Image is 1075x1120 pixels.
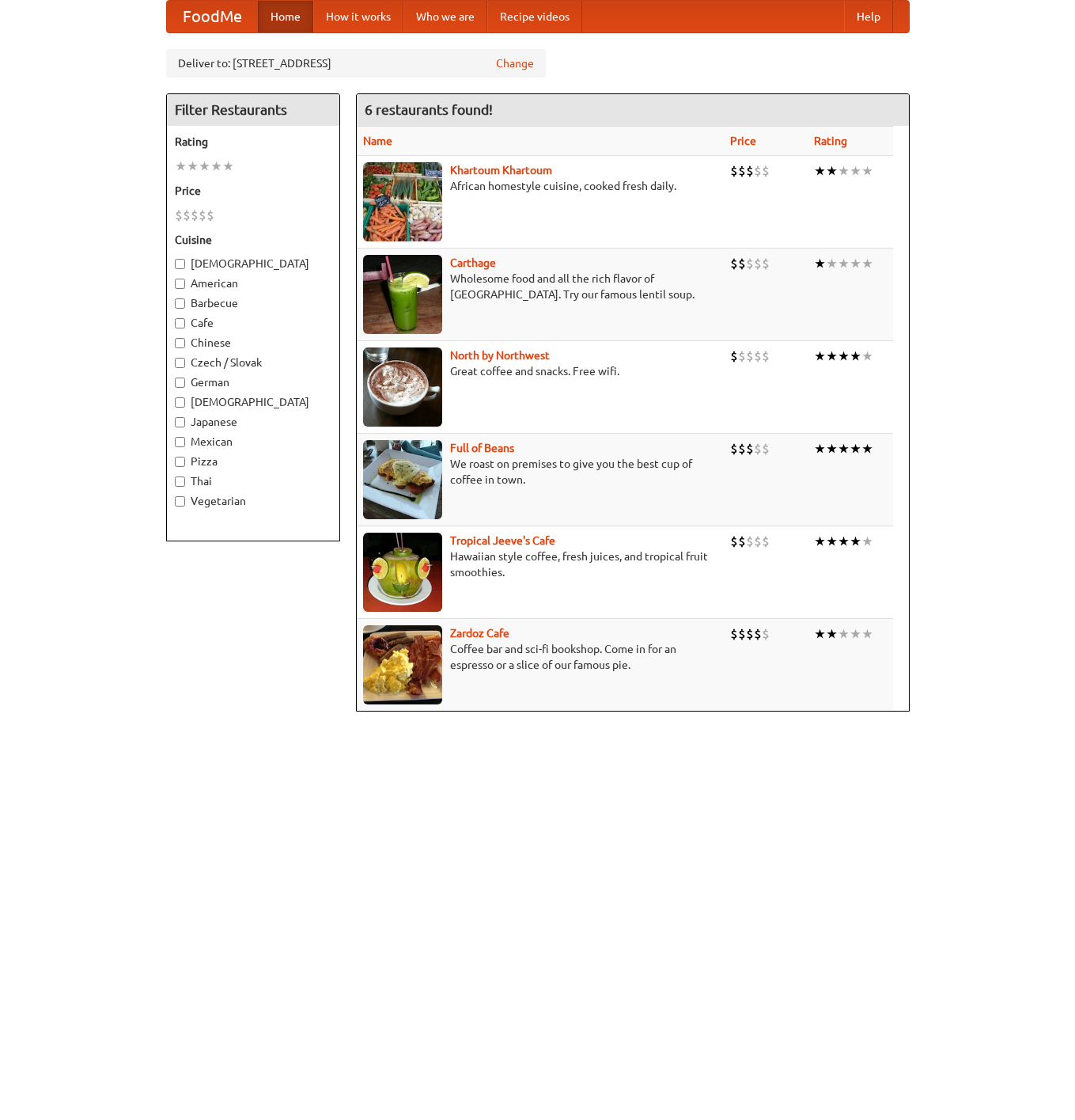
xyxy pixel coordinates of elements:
[738,440,746,457] li: $
[762,625,770,643] li: $
[838,255,850,272] li: ★
[363,456,717,488] p: We roast on premises to give you the best cup of coffee in town.
[363,363,717,379] p: Great coffee and snacks. Free wifi.
[175,279,185,289] input: American
[814,135,847,147] a: Rating
[175,298,185,309] input: Barbecue
[363,271,717,302] p: Wholesome food and all the rich flavor of [GEOGRAPHIC_DATA]. Try our famous lentil soup.
[175,232,331,248] h5: Cuisine
[496,55,534,71] a: Change
[814,162,826,180] li: ★
[746,255,754,272] li: $
[730,625,738,643] li: $
[175,158,187,175] li: ★
[175,397,185,408] input: [DEMOGRAPHIC_DATA]
[313,1,403,32] a: How it works
[450,256,496,269] a: Carthage
[222,158,234,175] li: ★
[175,134,331,150] h5: Rating
[210,158,222,175] li: ★
[363,347,442,427] img: north.jpg
[746,162,754,180] li: $
[754,255,762,272] li: $
[738,533,746,550] li: $
[450,442,514,454] a: Full of Beans
[730,255,738,272] li: $
[450,349,550,362] a: North by Northwest
[730,440,738,457] li: $
[814,255,826,272] li: ★
[861,625,873,643] li: ★
[187,158,199,175] li: ★
[730,347,738,365] li: $
[363,641,717,673] p: Coffee bar and sci-fi bookshop. Come in for an espresso or a slice of our famous pie.
[175,295,331,311] label: Barbecue
[762,255,770,272] li: $
[175,493,331,509] label: Vegetarian
[762,533,770,550] li: $
[175,476,185,487] input: Thai
[450,627,509,640] a: Zardoz Cafe
[175,183,331,199] h5: Price
[754,533,762,550] li: $
[175,358,185,368] input: Czech / Slovak
[175,454,331,469] label: Pizza
[175,275,331,291] label: American
[850,347,861,365] li: ★
[175,457,185,467] input: Pizza
[363,440,442,519] img: beans.jpg
[826,440,838,457] li: ★
[487,1,582,32] a: Recipe videos
[730,135,756,147] a: Price
[363,162,442,241] img: khartoum.jpg
[826,255,838,272] li: ★
[450,534,555,547] a: Tropical Jeeve's Cafe
[838,533,850,550] li: ★
[746,533,754,550] li: $
[838,347,850,365] li: ★
[167,1,258,32] a: FoodMe
[199,158,210,175] li: ★
[183,207,191,224] li: $
[861,440,873,457] li: ★
[814,347,826,365] li: ★
[175,473,331,489] label: Thai
[746,440,754,457] li: $
[738,347,746,365] li: $
[850,440,861,457] li: ★
[844,1,893,32] a: Help
[850,533,861,550] li: ★
[450,164,552,177] a: Khartoum Khartoum
[175,335,331,351] label: Chinese
[403,1,487,32] a: Who we are
[814,440,826,457] li: ★
[363,533,442,612] img: jeeves.jpg
[754,625,762,643] li: $
[746,625,754,643] li: $
[363,255,442,334] img: carthage.jpg
[826,347,838,365] li: ★
[363,178,717,194] p: African homestyle cuisine, cooked fresh daily.
[363,549,717,580] p: Hawaiian style coffee, fresh juices, and tropical fruit smoothies.
[175,374,331,390] label: German
[199,207,206,224] li: $
[861,533,873,550] li: ★
[175,315,331,331] label: Cafe
[175,207,183,224] li: $
[861,347,873,365] li: ★
[365,102,493,117] ng-pluralize: 6 restaurants found!
[850,255,861,272] li: ★
[754,162,762,180] li: $
[175,414,331,430] label: Japanese
[826,625,838,643] li: ★
[738,625,746,643] li: $
[762,347,770,365] li: $
[814,533,826,550] li: ★
[838,440,850,457] li: ★
[175,378,185,388] input: German
[175,437,185,447] input: Mexican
